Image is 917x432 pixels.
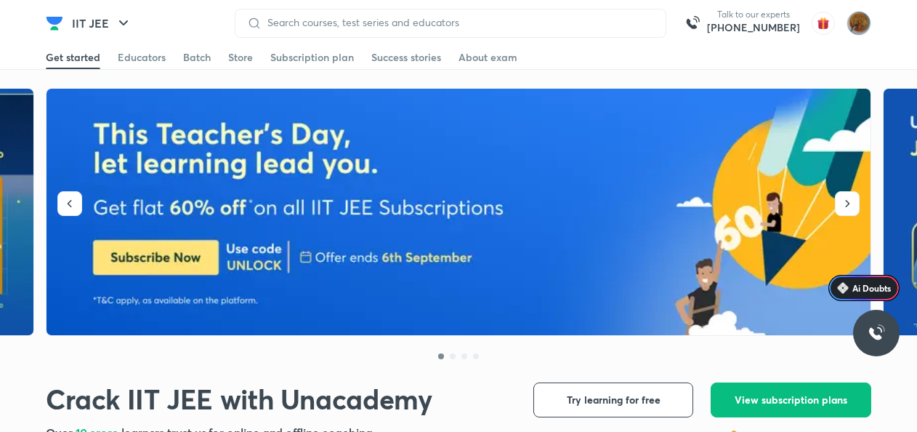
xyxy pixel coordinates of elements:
[46,15,63,32] img: Company Logo
[228,46,253,69] a: Store
[458,50,517,65] div: About exam
[837,282,849,294] img: Icon
[812,12,835,35] img: avatar
[371,46,441,69] a: Success stories
[828,275,900,301] a: Ai Doubts
[118,46,166,69] a: Educators
[270,50,354,65] div: Subscription plan
[678,9,707,38] img: call-us
[533,383,693,417] button: Try learning for free
[707,9,800,20] p: Talk to our experts
[183,46,211,69] a: Batch
[46,50,100,65] div: Get started
[262,17,654,28] input: Search courses, test series and educators
[118,50,166,65] div: Educators
[183,50,211,65] div: Batch
[458,46,517,69] a: About exam
[46,383,432,415] h1: Crack IIT JEE with Unacademy
[847,11,871,36] img: Vartika tiwary uttarpradesh
[46,46,100,69] a: Get started
[711,383,871,417] button: View subscription plans
[228,50,253,65] div: Store
[270,46,354,69] a: Subscription plan
[852,282,891,294] span: Ai Doubts
[707,20,800,35] a: [PHONE_NUMBER]
[735,393,847,407] span: View subscription plans
[371,50,441,65] div: Success stories
[868,324,885,342] img: ttu
[63,9,141,38] button: IIT JEE
[567,393,661,407] span: Try learning for free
